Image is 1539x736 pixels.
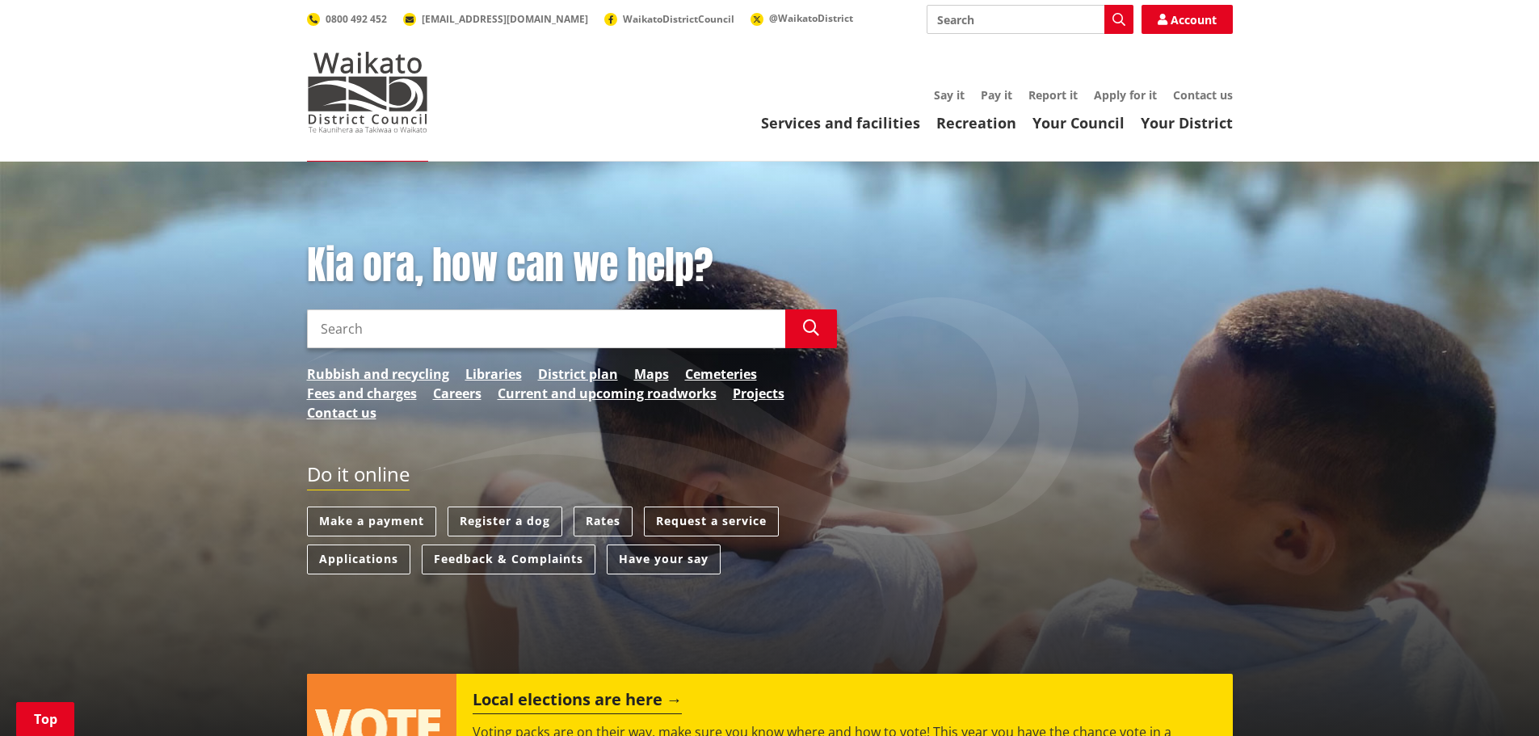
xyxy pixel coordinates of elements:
a: Libraries [465,364,522,384]
a: Pay it [981,87,1012,103]
a: Have your say [607,545,721,574]
a: Careers [433,384,481,403]
a: Your Council [1032,113,1125,132]
a: Cemeteries [685,364,757,384]
a: Feedback & Complaints [422,545,595,574]
img: Waikato District Council - Te Kaunihera aa Takiwaa o Waikato [307,52,428,132]
span: [EMAIL_ADDRESS][DOMAIN_NAME] [422,12,588,26]
h1: Kia ora, how can we help? [307,242,837,289]
a: Rates [574,507,633,536]
a: Top [16,702,74,736]
span: @WaikatoDistrict [769,11,853,25]
iframe: Messenger Launcher [1465,668,1523,726]
a: Contact us [1173,87,1233,103]
a: Rubbish and recycling [307,364,449,384]
span: WaikatoDistrictCouncil [623,12,734,26]
a: District plan [538,364,618,384]
a: Services and facilities [761,113,920,132]
a: Make a payment [307,507,436,536]
a: [EMAIL_ADDRESS][DOMAIN_NAME] [403,12,588,26]
a: Register a dog [448,507,562,536]
a: Applications [307,545,410,574]
a: @WaikatoDistrict [751,11,853,25]
input: Search input [927,5,1133,34]
h2: Do it online [307,463,410,491]
a: WaikatoDistrictCouncil [604,12,734,26]
a: Your District [1141,113,1233,132]
a: Recreation [936,113,1016,132]
a: Apply for it [1094,87,1157,103]
a: Account [1142,5,1233,34]
a: Request a service [644,507,779,536]
span: 0800 492 452 [326,12,387,26]
a: Say it [934,87,965,103]
h2: Local elections are here [473,690,682,714]
a: Contact us [307,403,376,423]
a: 0800 492 452 [307,12,387,26]
a: Maps [634,364,669,384]
a: Report it [1028,87,1078,103]
a: Current and upcoming roadworks [498,384,717,403]
a: Fees and charges [307,384,417,403]
input: Search input [307,309,785,348]
a: Projects [733,384,784,403]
